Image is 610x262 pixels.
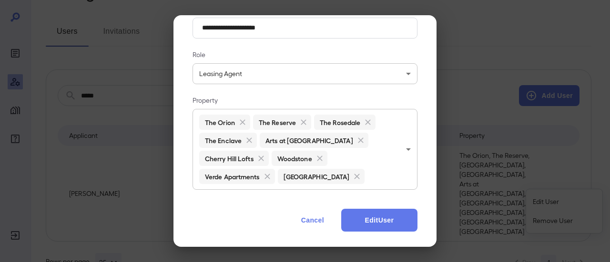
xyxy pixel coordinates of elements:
p: Role [193,50,417,59]
h6: The Rosedale [320,117,360,127]
p: Property [193,96,417,105]
h6: [GEOGRAPHIC_DATA] [284,172,350,181]
button: EditUser [341,209,417,232]
h6: The Orion [205,117,235,127]
h6: The Reserve [259,117,296,127]
h6: Arts at [GEOGRAPHIC_DATA] [265,136,353,145]
h6: Cherry Hill Lofts [205,154,254,163]
h6: The Enclave [205,136,242,145]
h6: Woodstone [277,154,312,163]
div: Leasing Agent [193,63,417,84]
h6: Verde Apartments [205,172,260,181]
button: Cancel [292,209,334,232]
